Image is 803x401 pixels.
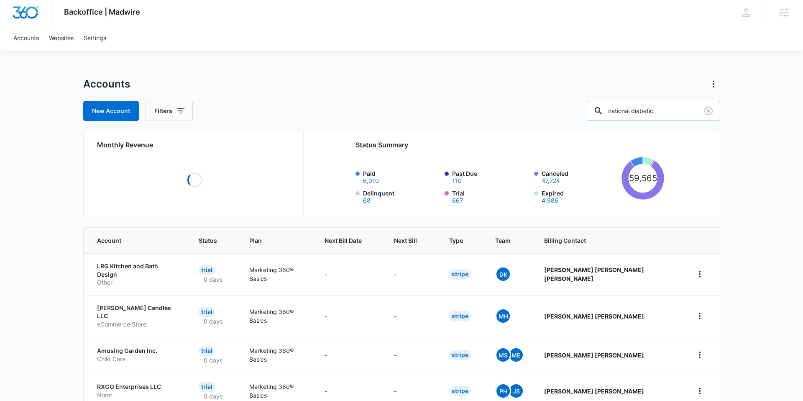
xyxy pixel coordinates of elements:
p: Amusing Garden Inc. [97,347,179,355]
label: Paid [363,169,440,184]
p: 0 days [199,275,228,284]
a: New Account [83,101,139,121]
button: Past Due [452,178,462,184]
p: LRG Kitchen and Bath Design [97,262,179,278]
p: eCommerce Store [97,320,179,329]
div: Trial [199,307,215,317]
span: Account [97,236,166,245]
td: - [384,253,439,295]
div: Stripe [449,350,471,360]
p: Marketing 360® Basics [249,346,305,364]
div: Trial [199,346,215,356]
label: Expired [542,189,619,203]
span: MH [496,309,510,323]
strong: [PERSON_NAME] [PERSON_NAME] [544,388,644,395]
span: Type [449,236,463,245]
span: Team [495,236,512,245]
span: ME [509,348,523,362]
span: Backoffice | Madwire [64,8,140,16]
td: - [384,295,439,337]
label: Past Due [452,169,529,184]
p: [PERSON_NAME] Candles LLC [97,304,179,320]
label: Canceled [542,169,619,184]
span: MS [496,348,510,362]
strong: [PERSON_NAME] [PERSON_NAME] [544,352,644,359]
p: Other [97,278,179,287]
tspan: 59,565 [629,173,657,183]
button: Trial [452,198,463,203]
div: Stripe [449,269,471,279]
span: Billing Contact [544,236,673,245]
p: 0 days [199,392,228,401]
a: [PERSON_NAME] Candles LLCeCommerce Store [97,304,179,329]
h2: Status Summary [355,140,665,150]
span: Status [199,236,217,245]
td: - [315,337,384,373]
label: Trial [452,189,529,203]
span: Next Bill [394,236,417,245]
div: Trial [199,265,215,275]
p: Marketing 360® Basics [249,307,305,325]
a: LRG Kitchen and Bath DesignOther [97,262,179,287]
p: RXGO Enterprises LLC [97,383,179,391]
a: Settings [79,25,111,51]
span: JS [509,384,523,398]
td: - [384,337,439,373]
div: Stripe [449,386,471,396]
div: Trial [199,382,215,392]
p: 0 days [199,317,228,326]
a: Accounts [8,25,44,51]
span: Next Bill Date [325,236,362,245]
button: home [693,309,706,323]
button: home [693,267,706,281]
label: Delinquent [363,189,440,203]
span: Plan [249,236,305,245]
input: Search [587,101,720,121]
h1: Accounts [83,78,130,90]
button: Paid [363,178,379,184]
h2: Monthly Revenue [97,140,293,150]
div: Stripe [449,311,471,321]
a: Amusing Garden Inc.Child Care [97,347,179,363]
span: DK [496,267,510,281]
p: None [97,391,179,399]
p: 0 days [199,356,228,365]
button: Delinquent [363,198,371,203]
strong: [PERSON_NAME] [PERSON_NAME] [PERSON_NAME] [544,266,644,282]
button: Canceled [542,178,560,184]
td: - [315,295,384,337]
a: RXGO Enterprises LLCNone [97,383,179,399]
button: home [693,348,706,362]
button: home [693,384,706,398]
span: PH [496,384,510,398]
button: Clear [702,104,715,118]
button: Expired [542,198,558,203]
p: Marketing 360® Basics [249,265,305,283]
p: Marketing 360® Basics [249,382,305,400]
button: Filters [146,101,193,121]
a: Websites [44,25,79,51]
button: Actions [707,77,720,91]
td: - [315,253,384,295]
strong: [PERSON_NAME] [PERSON_NAME] [544,313,644,320]
p: Child Care [97,355,179,363]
